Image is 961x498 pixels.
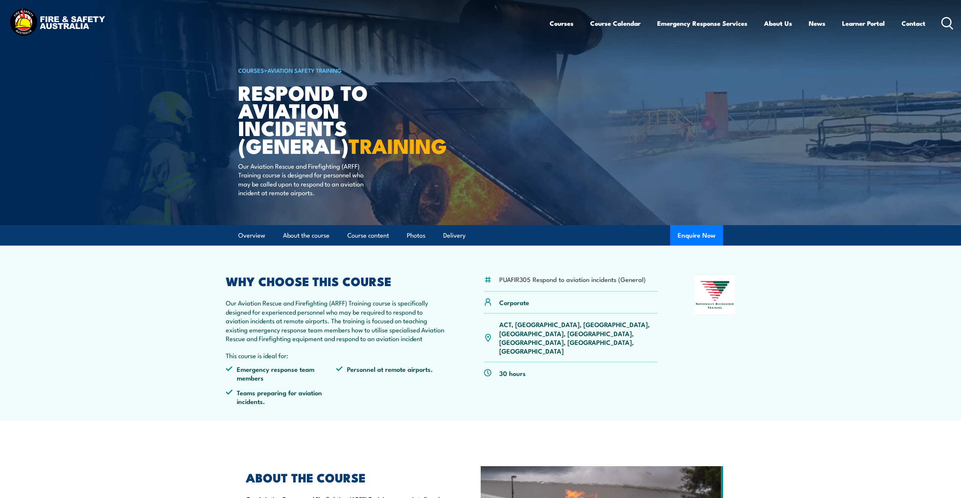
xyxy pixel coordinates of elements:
p: 30 hours [499,369,526,377]
p: Our Aviation Rescue and Firefighting (ARFF) Training course is specifically designed for experien... [226,298,447,343]
li: PUAFIR305 Respond to aviation incidents (General) [499,275,646,283]
p: Our Aviation Rescue and Firefighting (ARFF) Training course is designed for personnel who may be ... [238,161,377,197]
a: Aviation Safety Training [267,66,342,74]
h2: ABOUT THE COURSE [246,472,446,482]
a: Course Calendar [590,13,641,33]
h6: > [238,66,425,75]
a: About Us [764,13,792,33]
a: News [809,13,825,33]
li: Emergency response team members [226,365,336,382]
a: COURSES [238,66,264,74]
p: ACT, [GEOGRAPHIC_DATA], [GEOGRAPHIC_DATA], [GEOGRAPHIC_DATA], [GEOGRAPHIC_DATA], [GEOGRAPHIC_DATA... [499,320,658,355]
a: Courses [550,13,573,33]
li: Personnel at remote airports. [336,365,447,382]
a: Contact [902,13,925,33]
p: Corporate [499,298,529,307]
a: About the course [283,226,330,246]
p: This course is ideal for: [226,351,447,360]
a: Delivery [443,226,466,246]
h2: WHY CHOOSE THIS COURSE [226,276,447,286]
strong: TRAINING [348,129,447,161]
a: Emergency Response Services [657,13,747,33]
a: Course content [347,226,389,246]
li: Teams preparing for aviation incidents. [226,388,336,406]
a: Learner Portal [842,13,885,33]
img: Nationally Recognised Training logo. [695,276,736,314]
a: Overview [238,226,265,246]
h1: Respond to Aviation Incidents (General) [238,83,425,154]
a: Photos [407,226,425,246]
button: Enquire Now [670,225,723,246]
